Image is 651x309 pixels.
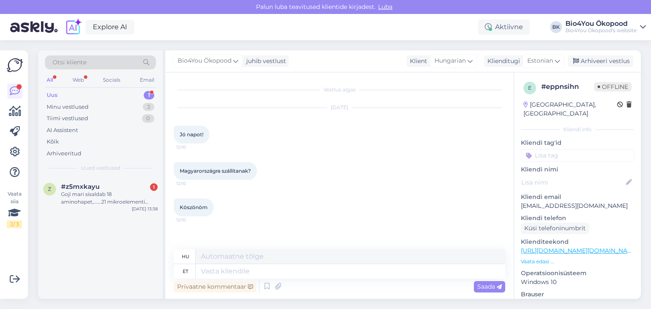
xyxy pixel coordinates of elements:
div: AI Assistent [47,126,78,135]
p: Windows 10 [521,278,634,287]
div: Privaatne kommentaar [174,281,256,292]
div: 2 / 3 [7,221,22,228]
div: Socials [101,74,122,86]
div: Aktiivne [478,19,530,35]
div: Arhiveeritud [47,149,81,158]
div: Kõik [47,138,59,146]
span: Luba [376,3,395,11]
div: Klient [406,57,427,66]
div: Web [71,74,86,86]
div: Uus [47,91,58,99]
div: Email [138,74,156,86]
div: Vestlus algas [174,86,505,94]
span: e [528,85,531,91]
span: Estonian [527,56,553,66]
span: Jó napot! [180,131,203,138]
p: Operatsioonisüsteem [521,269,634,278]
div: All [45,74,55,86]
div: Klienditugi [484,57,520,66]
span: Magyarországra szállítanak? [180,168,251,174]
p: [EMAIL_ADDRESS][DOMAIN_NAME] [521,201,634,210]
span: 12:10 [176,144,208,150]
span: z [48,186,51,192]
p: Klienditeekond [521,237,634,246]
span: Bio4You Ökopood [178,56,231,66]
span: Saada [477,283,502,290]
div: BK [550,21,562,33]
div: 0 [142,114,154,123]
div: et [183,264,188,279]
span: Uued vestlused [81,164,120,172]
img: explore-ai [64,18,82,36]
div: 1 [144,91,154,99]
input: Lisa nimi [521,178,624,187]
div: 3 [143,103,154,111]
div: Bio4You Ökopood [565,20,637,27]
p: Brauser [521,290,634,299]
div: Tiimi vestlused [47,114,88,123]
p: Kliendi telefon [521,214,634,223]
div: Kliendi info [521,126,634,133]
div: [DATE] 13:38 [132,206,158,212]
div: hu [182,249,189,264]
span: 12:10 [176,180,208,187]
span: Otsi kliente [53,58,86,67]
div: [DATE] [174,104,505,111]
span: Hungarian [434,56,466,66]
div: Goji mari sisaldab 18 aminohapet,......21 mikroelementi nagu raud, magneesium, kaalium, vask, kal... [61,190,158,206]
img: Askly Logo [7,57,23,73]
div: [GEOGRAPHIC_DATA], [GEOGRAPHIC_DATA] [523,100,617,118]
p: Kliendi nimi [521,165,634,174]
span: #z5mxkayu [61,183,100,190]
a: Explore AI [86,20,134,34]
input: Lisa tag [521,149,634,162]
p: Kliendi email [521,193,634,201]
div: Minu vestlused [47,103,89,111]
span: Köszönöm [180,204,208,210]
div: Bio4You Ökopood's website [565,27,637,34]
p: Vaata edasi ... [521,258,634,265]
div: juhib vestlust [243,57,286,66]
span: Offline [594,82,632,91]
span: 12:10 [176,217,208,223]
div: Küsi telefoninumbrit [521,223,589,234]
a: Bio4You ÖkopoodBio4You Ökopood's website [565,20,646,34]
div: 1 [150,183,158,191]
div: Arhiveeri vestlus [568,55,633,67]
a: [URL][DOMAIN_NAME][DOMAIN_NAME] [521,247,638,254]
p: Kliendi tag'id [521,138,634,147]
div: Vaata siia [7,190,22,228]
div: # eppnsihn [541,82,594,92]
